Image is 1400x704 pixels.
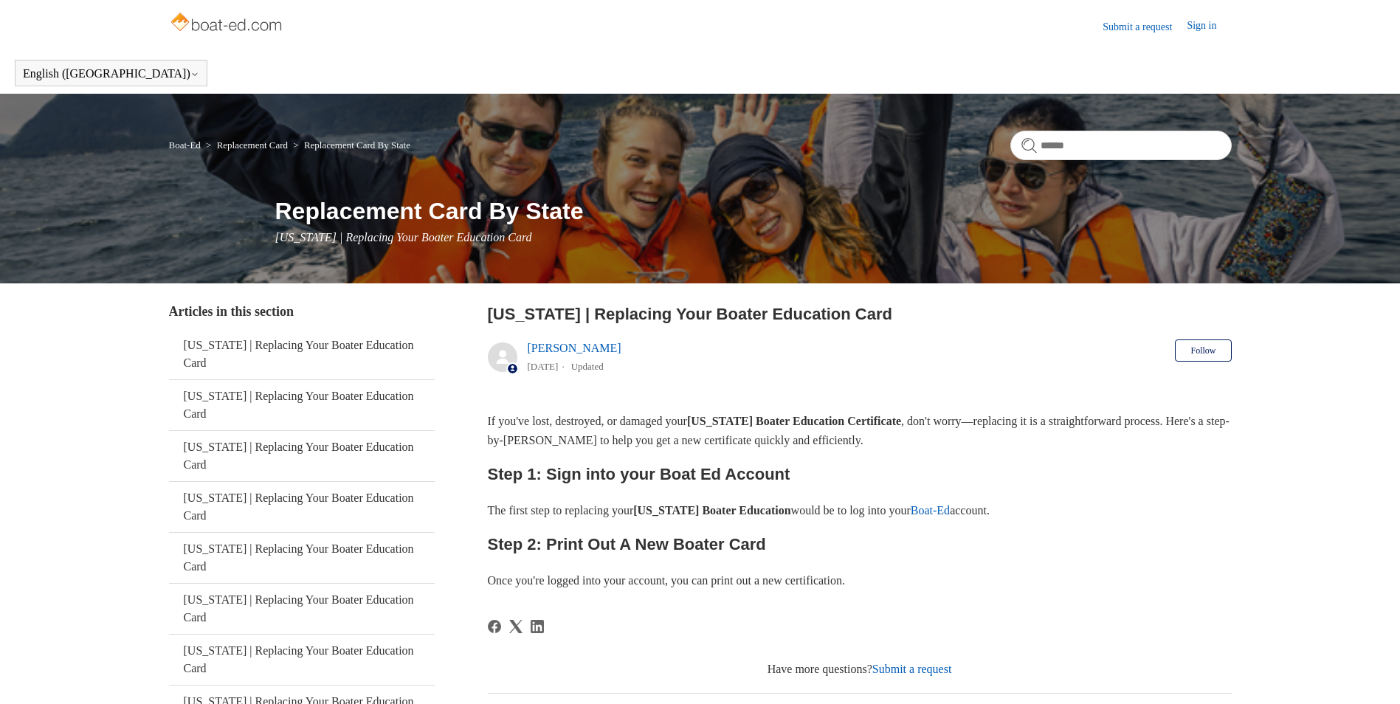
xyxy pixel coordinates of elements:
h2: Step 1: Sign into your Boat Ed Account [488,461,1232,487]
button: Follow Article [1175,339,1231,362]
button: English ([GEOGRAPHIC_DATA]) [23,67,199,80]
a: [PERSON_NAME] [528,342,621,354]
a: [US_STATE] | Replacing Your Boater Education Card [169,584,435,634]
svg: Share this page on X Corp [509,620,523,633]
span: [US_STATE] | Replacing Your Boater Education Card [275,231,532,244]
a: Boat-Ed [169,139,201,151]
a: [US_STATE] | Replacing Your Boater Education Card [169,380,435,430]
p: Once you're logged into your account, you can print out a new certification. [488,571,1232,590]
img: Boat-Ed Help Center home page [169,9,286,38]
p: If you've lost, destroyed, or damaged your , don't worry—replacing it is a straightforward proces... [488,412,1232,449]
a: [US_STATE] | Replacing Your Boater Education Card [169,329,435,379]
div: Live chat [1351,655,1389,693]
h2: Missouri | Replacing Your Boater Education Card [488,302,1232,326]
strong: [US_STATE] Boater Education [633,504,790,517]
a: [US_STATE] | Replacing Your Boater Education Card [169,533,435,583]
p: The first step to replacing your would be to log into your account. [488,501,1232,520]
li: Replacement Card By State [290,139,410,151]
li: Boat-Ed [169,139,204,151]
h2: Step 2: Print Out A New Boater Card [488,531,1232,557]
a: Boat-Ed [911,504,950,517]
a: [US_STATE] | Replacing Your Boater Education Card [169,482,435,532]
a: [US_STATE] | Replacing Your Boater Education Card [169,635,435,685]
a: [US_STATE] | Replacing Your Boater Education Card [169,431,435,481]
a: Submit a request [1103,19,1187,35]
li: Replacement Card [203,139,290,151]
input: Search [1010,131,1232,160]
time: 05/22/2024, 09:53 [528,361,559,372]
svg: Share this page on Facebook [488,620,501,633]
li: Updated [571,361,604,372]
a: LinkedIn [531,620,544,633]
a: Facebook [488,620,501,633]
a: Replacement Card By State [304,139,410,151]
a: Submit a request [872,663,952,675]
svg: Share this page on LinkedIn [531,620,544,633]
h1: Replacement Card By State [275,193,1232,229]
a: Sign in [1187,18,1231,35]
div: Have more questions? [488,660,1232,678]
span: Articles in this section [169,304,294,319]
strong: [US_STATE] Boater Education Certificate [687,415,901,427]
a: X Corp [509,620,523,633]
a: Replacement Card [217,139,288,151]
